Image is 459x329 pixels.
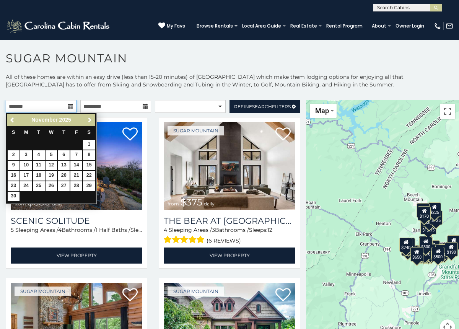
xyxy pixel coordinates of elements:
a: My Favs [158,22,185,30]
a: 12 [46,161,57,170]
div: $125 [430,210,443,225]
span: Sunday [12,130,15,135]
a: Add to favorites [122,127,138,143]
a: 10 [20,161,32,170]
div: $190 [419,236,432,251]
img: White-1-2.png [6,18,112,34]
a: 2 [8,150,20,160]
a: Local Area Guide [238,21,285,31]
div: $240 [399,238,412,252]
span: Next [87,117,93,123]
a: The Bear At Sugar Mountain from $375 daily [164,122,295,210]
span: Wednesday [49,130,54,135]
a: 20 [58,171,70,181]
span: 1 Half Baths / [96,226,130,233]
span: Friday [75,130,78,135]
span: from [168,201,179,207]
a: 26 [46,181,57,191]
div: $175 [418,245,431,259]
a: 8 [83,150,95,160]
a: 19 [46,171,57,181]
span: 5 [11,226,14,233]
div: $225 [428,202,441,217]
a: 16 [8,171,20,181]
span: (6 reviews) [207,236,241,246]
div: $170 [418,206,431,221]
a: View Property [11,248,142,263]
span: Thursday [62,130,65,135]
span: Monday [24,130,28,135]
img: mail-regular-white.png [446,22,453,30]
div: $300 [419,237,432,251]
a: View Property [164,248,295,263]
div: $500 [431,247,444,261]
a: 24 [20,181,32,191]
a: Sugar Mountain [168,126,224,135]
span: 3 [212,226,215,233]
a: Browse Rentals [193,21,237,31]
span: daily [204,201,215,207]
div: Sleeping Areas / Bathrooms / Sleeps: [164,226,295,246]
span: My Favs [167,23,185,29]
a: Owner Login [392,21,428,31]
h3: The Bear At Sugar Mountain [164,216,295,226]
div: $1,095 [420,220,436,235]
a: 27 [58,181,70,191]
a: 25 [33,181,45,191]
a: 13 [58,161,70,170]
a: 22 [83,171,95,181]
a: 6 [58,150,70,160]
span: 12 [267,226,272,233]
a: 4 [33,150,45,160]
span: Tuesday [37,130,40,135]
span: November [31,117,57,123]
div: $650 [410,247,423,262]
img: The Bear At Sugar Mountain [164,122,295,210]
div: Sleeping Areas / Bathrooms / Sleeps: [11,226,142,246]
span: Search [252,104,272,109]
a: 21 [70,171,82,181]
div: $240 [417,203,430,218]
a: Next [85,115,94,125]
a: 3 [20,150,32,160]
a: 1 [83,140,95,150]
a: Add to favorites [275,287,291,303]
a: 28 [70,181,82,191]
a: Real Estate [286,21,321,31]
a: 17 [20,171,32,181]
div: $195 [435,244,448,259]
a: 23 [8,181,20,191]
a: The Bear At [GEOGRAPHIC_DATA] [164,216,295,226]
a: Sugar Mountain [168,287,224,296]
a: Rental Program [322,21,366,31]
button: Toggle fullscreen view [440,104,455,119]
span: $375 [181,197,202,208]
div: $200 [427,240,440,255]
a: Add to favorites [275,127,291,143]
span: 4 [58,226,62,233]
div: $190 [445,242,458,257]
a: 30 [8,192,20,201]
span: 4 [164,226,167,233]
span: 2025 [59,117,71,123]
img: phone-regular-white.png [434,22,441,30]
a: Previous [8,115,18,125]
a: 5 [46,150,57,160]
a: 11 [33,161,45,170]
a: RefineSearchFilters [229,100,300,113]
a: Sugar Mountain [15,287,71,296]
a: Add to favorites [122,287,138,303]
span: Saturday [88,130,91,135]
a: 14 [70,161,82,170]
span: Refine Filters [234,104,291,109]
a: 7 [70,150,82,160]
span: Map [315,107,329,115]
button: Change map style [310,104,337,118]
a: Scenic Solitude [11,216,142,226]
span: Previous [10,117,16,123]
a: About [368,21,390,31]
a: 9 [8,161,20,170]
a: 15 [83,161,95,170]
a: 18 [33,171,45,181]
